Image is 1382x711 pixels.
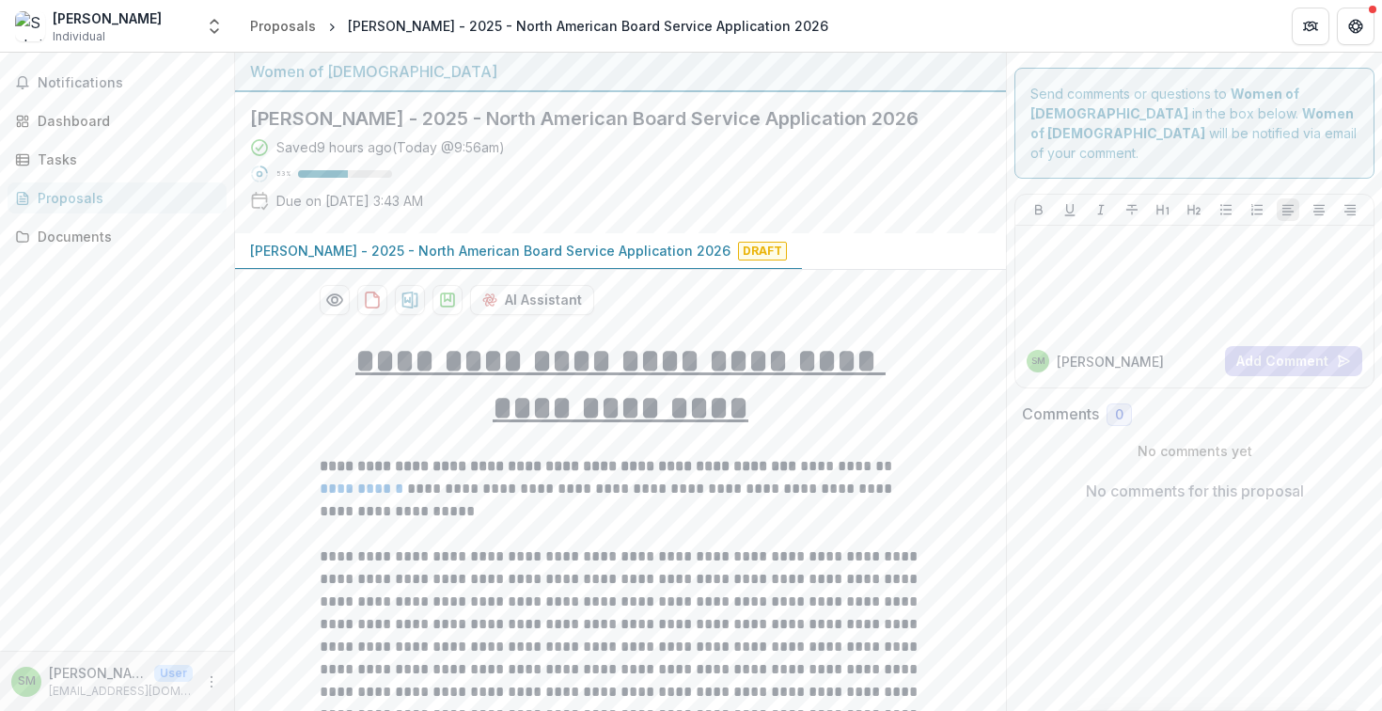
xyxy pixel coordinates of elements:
p: [PERSON_NAME] [1057,352,1164,371]
button: download-proposal [395,285,425,315]
h2: [PERSON_NAME] - 2025 - North American Board Service Application 2026 [250,107,961,130]
p: User [154,665,193,682]
button: Bold [1028,198,1050,221]
div: Send comments or questions to in the box below. will be notified via email of your comment. [1014,68,1374,179]
span: Individual [53,28,105,45]
p: No comments for this proposal [1086,480,1304,502]
p: [EMAIL_ADDRESS][DOMAIN_NAME] [49,683,193,700]
button: Add Comment [1225,346,1362,376]
div: Sabrina Miller [18,675,36,687]
button: Align Left [1277,198,1299,221]
button: AI Assistant [470,285,594,315]
a: Documents [8,221,227,252]
button: Preview 867026aa-2ec9-4b97-a042-dd31994191db-0.pdf [320,285,350,315]
div: Saved 9 hours ago ( Today @ 9:56am ) [276,137,505,157]
p: No comments yet [1022,441,1367,461]
span: Notifications [38,75,219,91]
p: Due on [DATE] 3:43 AM [276,191,423,211]
img: Sabrina Polly Miller [15,11,45,41]
a: Proposals [243,12,323,39]
button: Align Right [1339,198,1361,221]
a: Proposals [8,182,227,213]
button: Strike [1121,198,1143,221]
button: Italicize [1090,198,1112,221]
div: Documents [38,227,212,246]
nav: breadcrumb [243,12,836,39]
button: Underline [1059,198,1081,221]
button: More [200,671,223,693]
p: [PERSON_NAME] - 2025 - North American Board Service Application 2026 [250,241,730,261]
div: Women of [DEMOGRAPHIC_DATA] [250,60,991,83]
p: [PERSON_NAME] [49,663,147,683]
a: Dashboard [8,105,227,136]
button: Partners [1292,8,1329,45]
button: download-proposal [432,285,463,315]
div: Proposals [38,188,212,208]
div: Proposals [250,16,316,36]
p: 53 % [276,167,291,181]
div: Dashboard [38,111,212,131]
button: Align Center [1308,198,1330,221]
button: Heading 2 [1183,198,1205,221]
div: [PERSON_NAME] - 2025 - North American Board Service Application 2026 [348,16,828,36]
h2: Comments [1022,405,1099,423]
button: download-proposal [357,285,387,315]
button: Heading 1 [1152,198,1174,221]
button: Notifications [8,68,227,98]
span: Draft [738,242,787,261]
div: [PERSON_NAME] [53,8,162,28]
a: Tasks [8,144,227,175]
button: Ordered List [1246,198,1268,221]
span: 0 [1115,407,1123,423]
div: Tasks [38,150,212,169]
button: Get Help [1337,8,1374,45]
button: Bullet List [1215,198,1237,221]
button: Open entity switcher [201,8,228,45]
div: Sabrina Miller [1031,356,1045,366]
